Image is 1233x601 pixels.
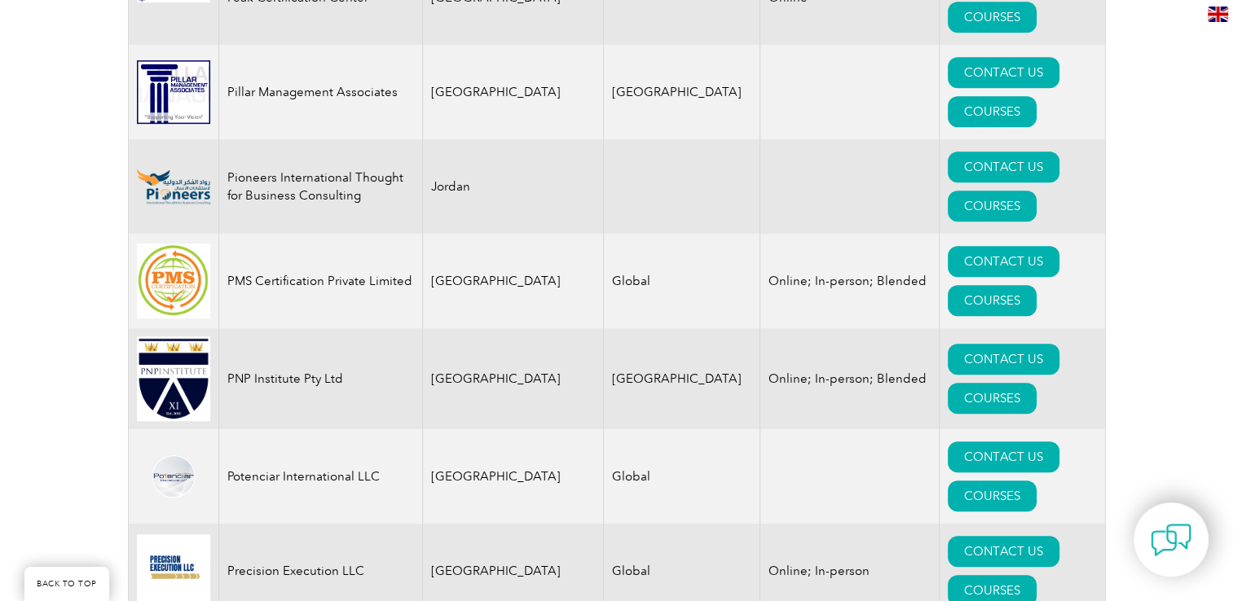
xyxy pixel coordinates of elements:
td: [GEOGRAPHIC_DATA] [422,45,604,139]
img: ea24547b-a6e0-e911-a812-000d3a795b83-logo.jpg [137,336,210,421]
td: Jordan [422,139,604,234]
td: Global [604,234,760,328]
a: CONTACT US [948,151,1059,182]
img: 865840a4-dc40-ee11-bdf4-000d3ae1ac14-logo.jpg [137,243,210,318]
td: Global [604,429,760,524]
td: Potenciar International LLC [218,429,422,524]
img: contact-chat.png [1151,520,1191,560]
td: [GEOGRAPHIC_DATA] [422,234,604,328]
img: 114b556d-2181-eb11-a812-0022481522e5-logo.png [137,454,210,498]
a: COURSES [948,285,1037,316]
td: Pioneers International Thought for Business Consulting [218,139,422,234]
td: [GEOGRAPHIC_DATA] [422,328,604,429]
img: en [1208,7,1228,22]
img: 112a24ac-d9bc-ea11-a814-000d3a79823d-logo.gif [137,60,210,125]
img: 05083563-4e3a-f011-b4cb-000d3ad1ee32-logo.png [137,169,210,204]
a: BACK TO TOP [24,567,109,601]
a: COURSES [948,96,1037,127]
td: [GEOGRAPHIC_DATA] [422,429,604,524]
td: PMS Certification Private Limited [218,234,422,328]
td: PNP Institute Pty Ltd [218,328,422,429]
td: [GEOGRAPHIC_DATA] [604,328,760,429]
td: Pillar Management Associates [218,45,422,139]
a: CONTACT US [948,57,1059,88]
a: CONTACT US [948,441,1059,472]
a: CONTACT US [948,536,1059,567]
a: COURSES [948,383,1037,414]
td: Online; In-person; Blended [760,234,940,328]
a: COURSES [948,191,1037,222]
td: [GEOGRAPHIC_DATA] [604,45,760,139]
a: CONTACT US [948,344,1059,375]
a: COURSES [948,480,1037,511]
a: CONTACT US [948,246,1059,277]
a: COURSES [948,2,1037,33]
td: Online; In-person; Blended [760,328,940,429]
